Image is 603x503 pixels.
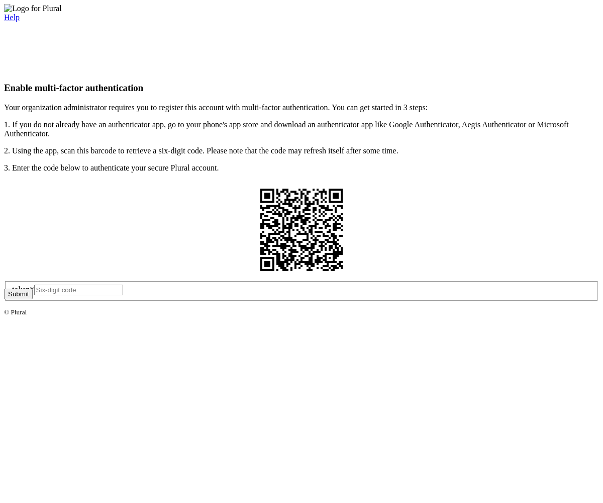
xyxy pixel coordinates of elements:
[4,163,599,173] p: 3. Enter the code below to authenticate your secure Plural account.
[34,285,123,295] input: Six-digit code
[4,4,62,13] img: Logo for Plural
[4,82,599,94] h3: Enable multi-factor authentication
[4,103,599,112] p: Your organization administrator requires you to register this account with multi-factor authentic...
[12,285,34,294] label: token
[4,13,20,22] a: Help
[4,146,599,155] p: 2. Using the app, scan this barcode to retrieve a six-digit code. Please note that the code may r...
[4,120,599,138] p: 1. If you do not already have an authenticator app, go to your phone's app store and download an ...
[4,289,33,299] button: Submit
[252,181,351,279] img: QR Code
[4,308,27,316] small: © Plural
